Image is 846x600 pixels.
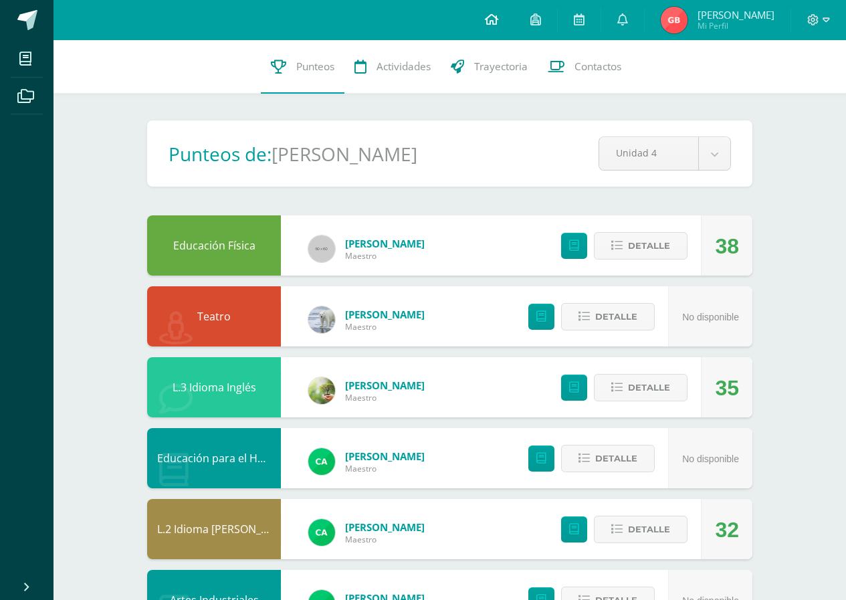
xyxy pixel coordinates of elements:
span: Unidad 4 [616,137,681,169]
span: Actividades [377,60,431,74]
span: No disponible [682,454,739,464]
img: b94154432af3d5d10cd17dd5d91a69d3.png [308,448,335,475]
button: Detalle [594,232,688,260]
div: 32 [715,500,739,560]
div: L.2 Idioma Maya Kaqchikel [147,499,281,559]
img: 60x60 [308,235,335,262]
span: Trayectoria [474,60,528,74]
span: Maestro [345,392,425,403]
span: Maestro [345,463,425,474]
span: [PERSON_NAME] [345,237,425,250]
h1: [PERSON_NAME] [272,141,417,167]
span: Maestro [345,534,425,545]
span: Detalle [628,517,670,542]
span: Mi Perfil [698,20,774,31]
img: bb12ee73cbcbadab578609fc3959b0d5.png [308,306,335,333]
span: Detalle [628,375,670,400]
a: Trayectoria [441,40,538,94]
a: Unidad 4 [599,137,730,170]
img: b94154432af3d5d10cd17dd5d91a69d3.png [308,519,335,546]
div: 38 [715,216,739,276]
span: [PERSON_NAME] [345,520,425,534]
span: Punteos [296,60,334,74]
img: a5ec97171129a96b385d3d847ecf055b.png [308,377,335,404]
div: L.3 Idioma Inglés [147,357,281,417]
h1: Punteos de: [169,141,272,167]
span: Maestro [345,321,425,332]
span: Detalle [628,233,670,258]
span: [PERSON_NAME] [345,308,425,321]
div: Educación para el Hogar [147,428,281,488]
a: Actividades [344,40,441,94]
button: Detalle [594,516,688,543]
button: Detalle [561,445,655,472]
a: Contactos [538,40,631,94]
span: [PERSON_NAME] [345,379,425,392]
div: 35 [715,358,739,418]
span: Detalle [595,304,637,329]
a: Punteos [261,40,344,94]
div: Educación Física [147,215,281,276]
span: [PERSON_NAME] [345,449,425,463]
span: Contactos [574,60,621,74]
span: Detalle [595,446,637,471]
button: Detalle [561,303,655,330]
span: No disponible [682,312,739,322]
div: Teatro [147,286,281,346]
button: Detalle [594,374,688,401]
span: [PERSON_NAME] [698,8,774,21]
img: 9185c66dc9726b1477dadf30fab59419.png [661,7,688,33]
span: Maestro [345,250,425,262]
